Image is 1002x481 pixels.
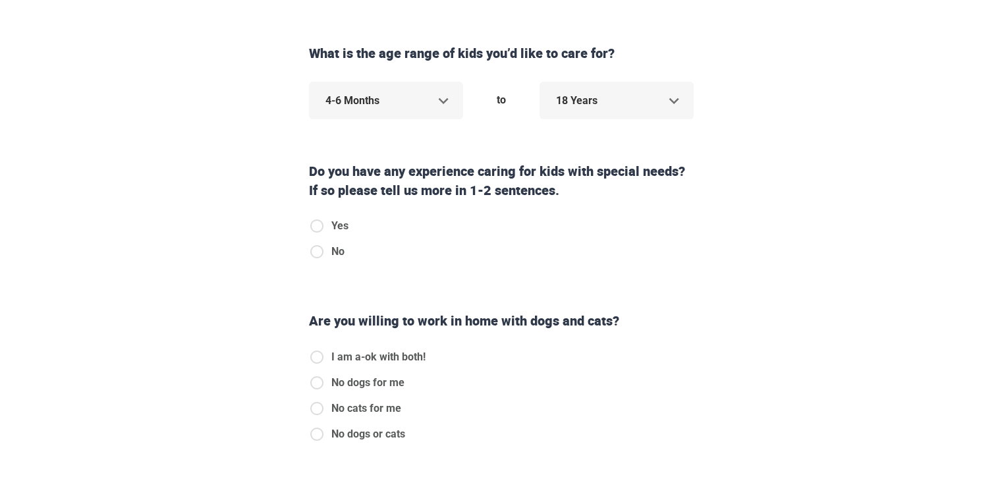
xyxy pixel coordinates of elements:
[331,426,405,442] span: No dogs or cats
[304,312,699,331] div: Are you willing to work in home with dogs and cats?
[304,162,699,200] div: Do you have any experience caring for kids with special needs? If so please tell us more in 1-2 s...
[309,82,463,119] div: 4-6 Months
[304,44,699,63] div: What is the age range of kids you’d like to care for?
[331,244,345,260] span: No
[331,375,404,391] span: No dogs for me
[331,401,401,416] span: No cats for me
[331,218,348,234] span: Yes
[468,82,534,119] div: to
[540,82,694,119] div: 18 Years
[331,349,426,365] span: I am a-ok with both!
[309,218,359,269] div: specialNeeds
[309,349,436,452] div: catsAndDogs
